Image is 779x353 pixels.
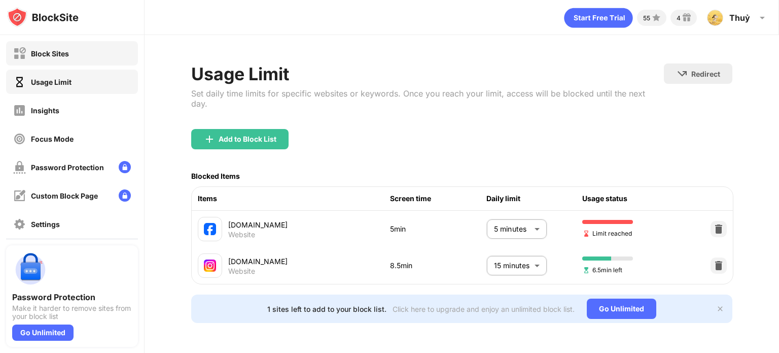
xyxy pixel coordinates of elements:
img: points-small.svg [650,12,662,24]
img: logo-blocksite.svg [7,7,79,27]
span: Limit reached [582,229,632,238]
img: ACg8ocJr2yoHqH7MfMk3KXkEIZESlItCGZm6VNBnSaaOHH-poJHJ6K5X=s96-c [707,10,723,26]
img: insights-off.svg [13,104,26,117]
img: customize-block-page-off.svg [13,189,26,202]
div: Settings [31,220,60,229]
div: Make it harder to remove sites from your block list [12,304,132,320]
div: 5min [390,223,486,235]
img: focus-off.svg [13,133,26,145]
img: favicons [204,223,216,235]
div: Password Protection [12,292,132,302]
div: Block Sites [31,49,69,58]
div: Website [228,230,255,239]
img: settings-off.svg [13,218,26,231]
div: 1 sites left to add to your block list. [267,305,386,313]
div: Usage Limit [191,63,664,84]
div: Blocked Items [191,172,240,180]
div: Go Unlimited [587,299,656,319]
div: Thuỷ [729,13,750,23]
div: Insights [31,106,59,115]
div: Focus Mode [31,135,74,143]
p: 15 minutes [494,260,530,271]
div: [DOMAIN_NAME] [228,256,390,267]
div: Click here to upgrade and enjoy an unlimited block list. [393,305,575,313]
div: Custom Block Page [31,191,98,200]
img: lock-menu.svg [119,189,131,202]
div: Website [228,267,255,276]
img: time-usage-on.svg [13,76,26,88]
div: Items [198,193,390,204]
p: 5 minutes [494,223,530,235]
div: animation [564,8,633,28]
div: Add to Block List [219,135,276,143]
div: Screen time [390,193,486,204]
div: Redirect [691,70,720,78]
span: 6.5min left [582,265,622,275]
div: 8.5min [390,260,486,271]
img: hourglass-set.svg [582,266,590,274]
img: x-button.svg [716,305,724,313]
img: password-protection-off.svg [13,161,26,174]
div: Go Unlimited [12,325,74,341]
img: lock-menu.svg [119,161,131,173]
img: favicons [204,260,216,272]
div: 4 [677,14,681,22]
img: block-off.svg [13,47,26,60]
div: 55 [643,14,650,22]
div: Usage Limit [31,78,72,86]
div: Password Protection [31,163,104,172]
img: push-password-protection.svg [12,251,49,288]
div: [DOMAIN_NAME] [228,219,390,230]
div: Set daily time limits for specific websites or keywords. Once you reach your limit, access will b... [191,88,664,109]
div: Daily limit [486,193,583,204]
img: hourglass-end.svg [582,230,590,238]
div: Usage status [582,193,679,204]
img: reward-small.svg [681,12,693,24]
